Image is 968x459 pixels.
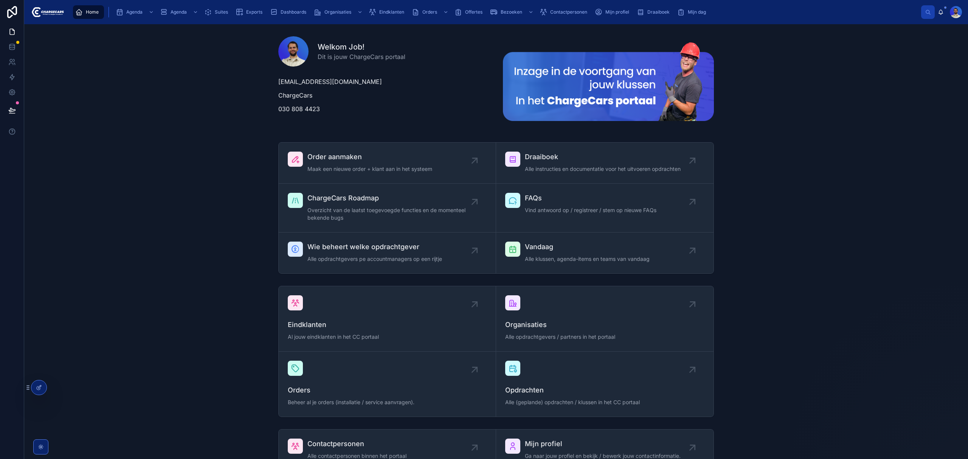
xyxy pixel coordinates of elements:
[675,5,711,19] a: Mijn dag
[366,5,410,19] a: Eindklanten
[525,152,681,162] span: Draaiboek
[410,5,452,19] a: Orders
[452,5,488,19] a: Offertes
[30,6,64,18] img: App logo
[550,9,587,15] span: Contactpersonen
[279,143,496,184] a: Order aanmakenMaak een nieuwe order + klant aan in het systeem
[505,399,704,406] span: Alle (geplande) opdrachten / klussen in het CC portaal
[312,5,366,19] a: Organisaties
[158,5,202,19] a: Agenda
[688,9,706,15] span: Mijn dag
[318,52,405,61] span: Dit is jouw ChargeCars portaal
[307,206,475,222] span: Overzicht van de laatst toegevoegde functies en de momenteel bekende bugs
[288,399,487,406] span: Beheer al je orders (installatie / service aanvragen).
[496,352,714,417] a: OpdrachtenAlle (geplande) opdrachten / klussen in het CC portaal
[307,255,442,263] span: Alle opdrachtgevers pe accountmanagers op een rijtje
[525,255,650,263] span: Alle klussen, agenda-items en teams van vandaag
[268,5,312,19] a: Dashboards
[525,439,681,449] span: Mijn profiel
[215,9,228,15] span: Suites
[605,9,629,15] span: Mijn profiel
[379,9,404,15] span: Eindklanten
[279,352,496,417] a: OrdersBeheer al je orders (installatie / service aanvragen).
[525,206,656,214] span: Vind antwoord op / registreer / stem op nieuwe FAQs
[307,165,432,173] span: Maak een nieuwe order + klant aan in het systeem
[505,385,704,395] span: Opdrachten
[465,9,482,15] span: Offertes
[501,9,522,15] span: Bezoeken
[113,5,158,19] a: Agenda
[288,319,487,330] span: Eindklanten
[307,193,475,203] span: ChargeCars Roadmap
[73,5,104,19] a: Home
[86,9,99,15] span: Home
[233,5,268,19] a: Exports
[505,333,704,341] span: Alle opdrachtgevers / partners in het portaal
[279,233,496,273] a: Wie beheert welke opdrachtgeverAlle opdrachtgevers pe accountmanagers op een rijtje
[496,286,714,352] a: OrganisatiesAlle opdrachtgevers / partners in het portaal
[593,5,634,19] a: Mijn profiel
[246,9,262,15] span: Exports
[525,165,681,173] span: Alle instructies en documentatie voor het uitvoeren opdrachten
[496,143,714,184] a: DraaiboekAlle instructies en documentatie voor het uitvoeren opdrachten
[525,242,650,252] span: Vandaag
[278,77,489,86] p: [EMAIL_ADDRESS][DOMAIN_NAME]
[288,385,487,395] span: Orders
[171,9,187,15] span: Agenda
[324,9,351,15] span: Organisaties
[202,5,233,19] a: Suites
[281,9,306,15] span: Dashboards
[279,286,496,352] a: EindklantenAl jouw eindklanten in het CC portaal
[318,42,405,52] h1: Welkom Job!
[278,91,489,100] p: ChargeCars
[496,184,714,233] a: FAQsVind antwoord op / registreer / stem op nieuwe FAQs
[537,5,593,19] a: Contactpersonen
[307,152,432,162] span: Order aanmaken
[279,184,496,233] a: ChargeCars RoadmapOverzicht van de laatst toegevoegde functies en de momenteel bekende bugs
[422,9,437,15] span: Orders
[525,193,656,203] span: FAQs
[634,5,675,19] a: Draaiboek
[307,439,406,449] span: Contactpersonen
[488,5,537,19] a: Bezoeken
[70,4,921,20] div: scrollable content
[288,333,487,341] span: Al jouw eindklanten in het CC portaal
[307,242,442,252] span: Wie beheert welke opdrachtgever
[505,319,704,330] span: Organisaties
[496,233,714,273] a: VandaagAlle klussen, agenda-items en teams van vandaag
[278,104,489,113] p: 030 808 4423
[503,42,714,121] img: 23681-Frame-213-(2).png
[647,9,670,15] span: Draaiboek
[126,9,143,15] span: Agenda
